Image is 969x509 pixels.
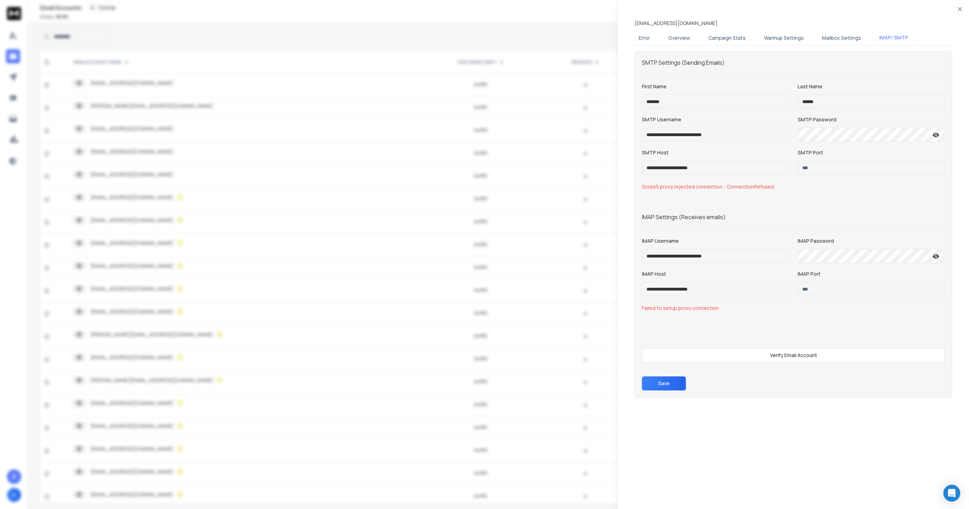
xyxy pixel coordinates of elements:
[760,30,808,46] button: Warmup Settings
[798,238,945,243] label: IMAP Password
[798,117,945,122] label: SMTP Password
[642,58,945,67] h1: SMTP Settings (Sending Emails)
[642,213,945,221] p: IMAP Settings (Receives emails)
[875,30,912,46] button: IMAP/ SMTP
[642,376,686,390] button: Save
[798,84,945,89] label: Last Name
[642,183,945,190] span: Socks5 proxy rejected connection - ConnectionRefused
[642,150,789,155] label: SMTP Host
[635,30,654,46] button: Error
[642,272,789,276] label: IMAP Host
[642,117,789,122] label: SMTP Username
[943,485,960,502] div: Open Intercom Messenger
[818,30,865,46] button: Mailbox Settings
[642,238,789,243] label: IMAP Username
[798,272,945,276] label: IMAP Port
[642,84,789,89] label: First Name
[642,305,945,312] span: Failed to setup proxy connection
[635,20,718,27] p: [EMAIL_ADDRESS][DOMAIN_NAME]
[798,150,945,155] label: SMTP Port
[664,30,694,46] button: Overview
[704,30,750,46] button: Campaign Stats
[642,348,945,362] button: Verify Email Account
